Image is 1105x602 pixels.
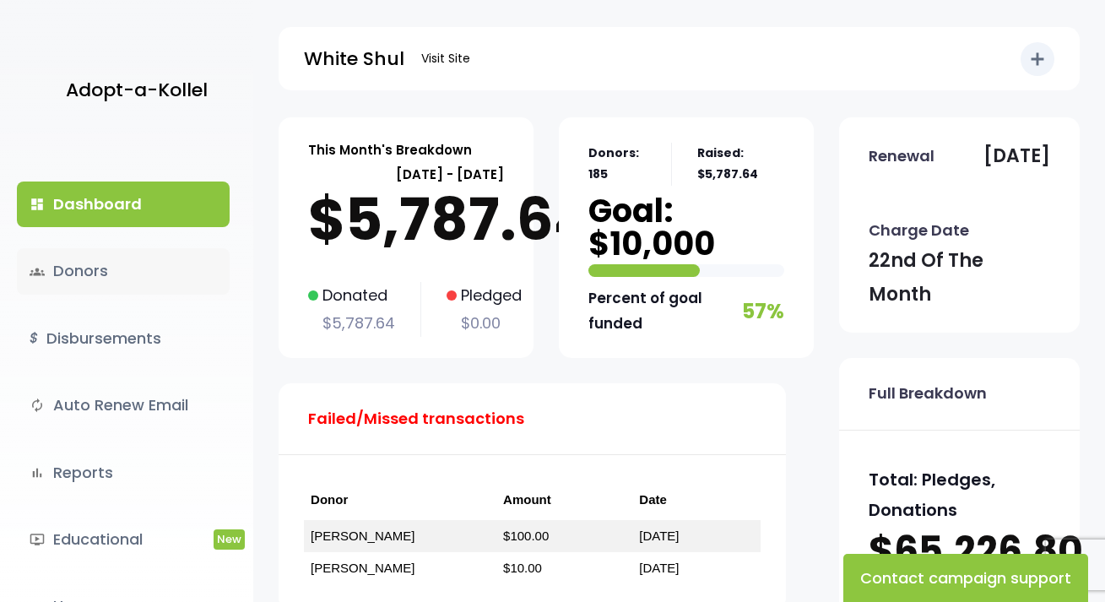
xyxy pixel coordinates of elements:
p: This Month's Breakdown [308,138,472,161]
span: groups [30,264,45,279]
a: [DATE] [639,529,679,543]
p: Charge Date [869,217,969,244]
p: Goal: $10,000 [588,194,784,260]
a: Adopt-a-Kollel [57,49,208,131]
p: $5,787.64 [308,186,504,253]
p: Failed/Missed transactions [308,405,524,432]
p: Full Breakdown [869,380,987,407]
p: Renewal [869,143,934,170]
button: add [1021,42,1054,76]
a: ondemand_videoEducationalNew [17,517,230,562]
p: Raised: $5,787.64 [697,143,784,185]
th: Donor [304,480,496,520]
a: $100.00 [503,529,549,543]
p: $65,226.80 [869,525,1050,578]
th: Date [632,480,761,520]
a: autorenewAuto Renew Email [17,382,230,428]
a: [DATE] [639,561,679,575]
p: Pledged [447,282,522,309]
i: bar_chart [30,465,45,480]
a: [PERSON_NAME] [311,561,414,575]
i: add [1027,49,1048,69]
i: $ [30,327,38,351]
p: Adopt-a-Kollel [66,73,208,107]
a: [PERSON_NAME] [311,529,414,543]
th: Amount [496,480,632,520]
a: $Disbursements [17,316,230,361]
p: White Shul [304,42,404,76]
p: 57% [742,293,784,329]
p: 22nd of the month [869,244,1050,311]
p: Total: Pledges, Donations [869,464,1050,525]
i: ondemand_video [30,532,45,547]
p: Percent of goal funded [588,285,738,337]
a: Visit Site [413,42,479,75]
a: bar_chartReports [17,450,230,496]
p: $5,787.64 [308,310,395,337]
button: Contact campaign support [843,554,1088,602]
i: autorenew [30,398,45,413]
a: dashboardDashboard [17,182,230,227]
p: [DATE] - [DATE] [308,163,504,186]
a: groupsDonors [17,248,230,294]
p: Donated [308,282,395,309]
span: New [214,529,245,549]
p: Donors: 185 [588,143,646,185]
p: $0.00 [447,310,522,337]
p: [DATE] [983,139,1050,173]
a: $10.00 [503,561,542,575]
i: dashboard [30,197,45,212]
